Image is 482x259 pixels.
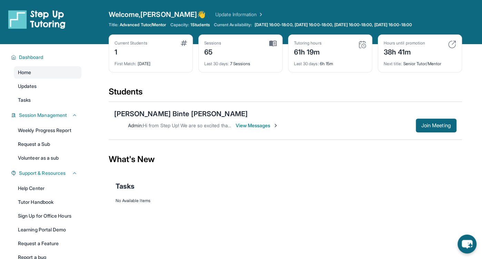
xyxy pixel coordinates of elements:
span: Home [18,69,31,76]
div: No Available Items [116,198,455,203]
a: Weekly Progress Report [14,124,81,137]
img: card [269,40,277,47]
div: Students [109,86,462,101]
a: Home [14,66,81,79]
a: Help Center [14,182,81,195]
img: card [358,40,366,49]
div: 38h 41m [384,46,425,57]
div: Senior Tutor/Mentor [384,57,456,67]
a: Updates [14,80,81,92]
div: 65 [204,46,222,57]
img: logo [8,10,66,29]
div: Sessions [204,40,222,46]
span: Current Availability: [214,22,252,28]
a: Tutor Handbook [14,196,81,208]
a: Learning Portal Demo [14,223,81,236]
img: Chevron-Right [273,123,278,128]
div: 1 [115,46,147,57]
span: View Messages [236,122,279,129]
span: Capacity: [170,22,189,28]
img: card [181,40,187,46]
div: Hours until promotion [384,40,425,46]
img: card [448,40,456,49]
a: Tasks [14,94,81,106]
a: [DATE] 16:00-18:00, [DATE] 16:00-18:00, [DATE] 16:00-18:00, [DATE] 16:00-18:00 [253,22,413,28]
span: Tasks [116,181,135,191]
div: 6h 15m [294,57,366,67]
button: chat-button [458,235,476,253]
img: Chevron Right [257,11,264,18]
button: Session Management [16,112,77,119]
span: 1 Students [190,22,210,28]
span: Last 30 days : [204,61,229,66]
span: Next title : [384,61,402,66]
button: Dashboard [16,54,77,61]
span: Tasks [18,97,31,103]
a: Sign Up for Office Hours [14,210,81,222]
span: Session Management [19,112,67,119]
button: Join Meeting [416,119,456,132]
button: Support & Resources [16,170,77,177]
span: Join Meeting [421,123,451,128]
a: Request a Sub [14,138,81,150]
a: Volunteer as a sub [14,152,81,164]
a: Request a Feature [14,237,81,250]
span: Support & Resources [19,170,66,177]
div: What's New [109,144,462,175]
span: [DATE] 16:00-18:00, [DATE] 16:00-18:00, [DATE] 16:00-18:00, [DATE] 16:00-18:00 [255,22,412,28]
span: Dashboard [19,54,43,61]
div: 61h 19m [294,46,322,57]
span: Admin : [128,122,143,128]
span: Advanced Tutor/Mentor [120,22,166,28]
div: [DATE] [115,57,187,67]
div: Current Students [115,40,147,46]
div: 7 Sessions [204,57,277,67]
a: Update Information [215,11,264,18]
span: Updates [18,83,37,90]
span: Title: [109,22,118,28]
div: [PERSON_NAME] Binte [PERSON_NAME] [114,109,248,119]
span: First Match : [115,61,137,66]
span: Welcome, [PERSON_NAME] 👋 [109,10,206,19]
span: Last 30 days : [294,61,319,66]
div: Tutoring hours [294,40,322,46]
